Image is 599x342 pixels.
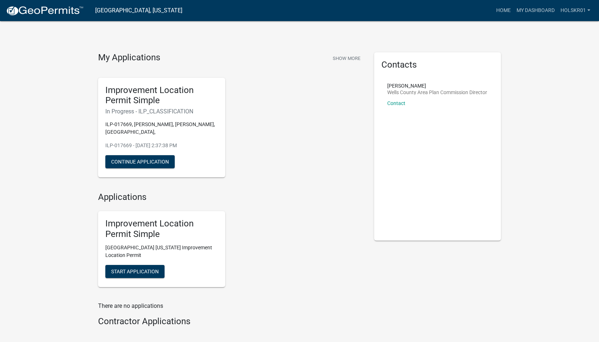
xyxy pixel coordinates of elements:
button: Show More [330,52,363,64]
p: ILP-017669, [PERSON_NAME], [PERSON_NAME], [GEOGRAPHIC_DATA], [105,121,218,136]
p: [PERSON_NAME] [387,83,487,88]
a: [GEOGRAPHIC_DATA], [US_STATE] [95,4,182,17]
h4: Contractor Applications [98,316,363,327]
h5: Contacts [381,60,494,70]
h4: Applications [98,192,363,202]
button: Start Application [105,265,165,278]
p: There are no applications [98,302,363,310]
a: holskr01 [558,4,593,17]
a: Contact [387,100,405,106]
button: Continue Application [105,155,175,168]
h5: Improvement Location Permit Simple [105,218,218,240]
wm-workflow-list-section: Applications [98,192,363,293]
h6: In Progress - ILP_CLASSIFICATION [105,108,218,115]
h4: My Applications [98,52,160,63]
p: Wells County Area Plan Commission Director [387,90,487,95]
h5: Improvement Location Permit Simple [105,85,218,106]
a: Home [493,4,514,17]
p: [GEOGRAPHIC_DATA] [US_STATE] Improvement Location Permit [105,244,218,259]
span: Start Application [111,268,159,274]
wm-workflow-list-section: Contractor Applications [98,316,363,330]
a: My Dashboard [514,4,558,17]
p: ILP-017669 - [DATE] 2:37:38 PM [105,142,218,149]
